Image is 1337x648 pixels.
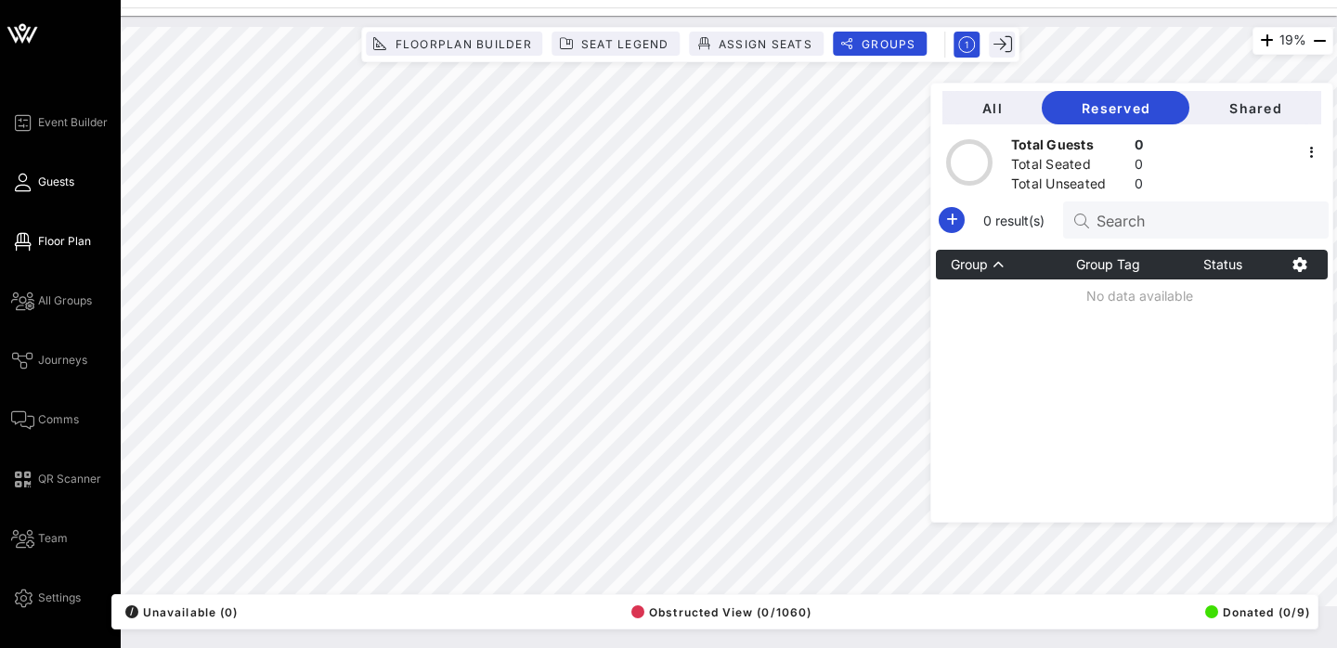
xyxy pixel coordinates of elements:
span: Settings [38,590,81,606]
div: Total Seated [1011,155,1127,178]
span: Unavailable (0) [125,605,238,619]
span: Guests [38,174,74,190]
button: Reserved [1042,91,1189,124]
div: 0 [1135,155,1143,178]
td: No data available [936,279,1328,313]
span: Shared [1204,100,1306,116]
div: / [125,605,138,618]
a: Guests [11,171,74,193]
span: 0 result(s) [976,211,1052,230]
button: Shared [1189,91,1321,124]
span: All [957,100,1027,116]
span: Event Builder [38,114,108,131]
a: QR Scanner [11,468,101,490]
span: Assign Seats [718,37,812,51]
a: Event Builder [11,111,108,134]
span: Floorplan Builder [394,37,531,51]
span: Donated (0/9) [1205,605,1310,619]
div: Total Guests [1011,136,1127,159]
span: All Groups [38,292,92,309]
div: Total Unseated [1011,175,1127,198]
button: /Unavailable (0) [120,599,238,625]
div: 0 [1135,175,1143,198]
span: Team [38,530,68,547]
th: Group: Sorted ascending. Activate to sort descending. [936,250,1076,279]
button: Seat Legend [552,32,681,56]
a: All Groups [11,290,92,312]
span: Seat Legend [580,37,669,51]
a: Settings [11,587,81,609]
a: Comms [11,408,79,431]
a: Team [11,527,68,550]
span: QR Scanner [38,471,101,487]
div: 0 [1135,136,1143,159]
span: Group Tag [1076,256,1140,272]
span: Group [951,256,988,272]
a: Journeys [11,349,87,371]
th: Status [1174,250,1272,279]
button: All [942,91,1042,124]
span: Journeys [38,352,87,369]
button: Groups [833,32,928,56]
button: Obstructed View (0/1060) [626,599,811,625]
div: 19% [1253,27,1333,55]
button: Donated (0/9) [1200,599,1310,625]
a: Floor Plan [11,230,91,253]
span: Obstructed View (0/1060) [631,605,811,619]
span: Groups [861,37,916,51]
button: Assign Seats [690,32,824,56]
th: Group Tag [1076,250,1175,279]
span: Reserved [1057,100,1175,116]
span: Comms [38,411,79,428]
span: Floor Plan [38,233,91,250]
button: Floorplan Builder [366,32,542,56]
